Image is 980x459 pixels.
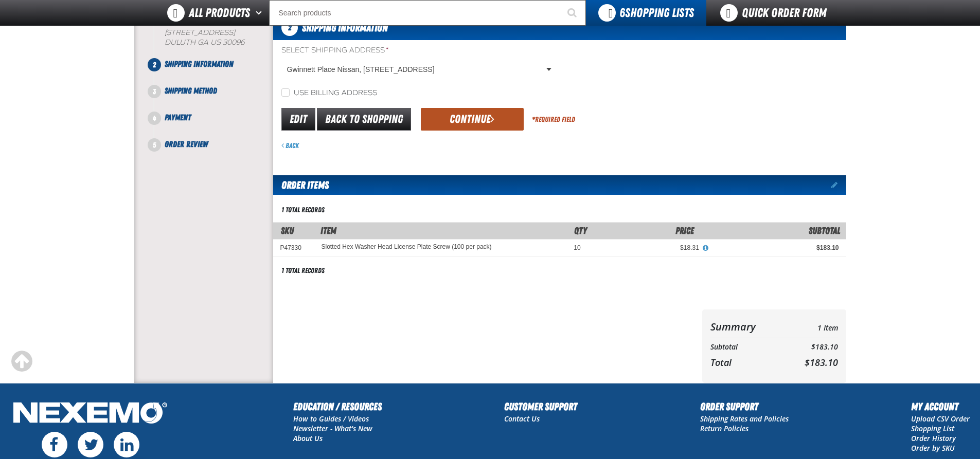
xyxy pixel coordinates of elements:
span: Qty [574,225,587,236]
li: Shipping Information. Step 2 of 5. Not Completed [154,58,273,85]
a: Back [281,141,299,150]
span: Gwinnett Place Nissan [165,19,262,27]
td: $183.10 [783,340,838,354]
td: 1 Item [783,318,838,336]
a: Order by SKU [911,443,955,453]
div: 1 total records [281,205,325,215]
input: Use billing address [281,88,290,97]
span: Subtotal [809,225,840,236]
h2: Customer Support [504,399,577,414]
button: Continue [421,108,524,131]
a: How to Guides / Videos [293,414,369,424]
span: Price [675,225,694,236]
span: All Products [189,4,250,22]
th: Summary [710,318,784,336]
span: Payment [165,113,191,122]
span: [STREET_ADDRESS] [165,28,235,37]
span: 2 [281,20,298,36]
a: Edit [281,108,315,131]
li: Payment. Step 4 of 5. Not Completed [154,112,273,138]
span: Shipping Information [165,59,234,69]
span: Shipping Method [165,86,217,96]
div: 1 total records [281,266,325,276]
a: Edit items [831,181,846,189]
button: View All Prices for Slotted Hex Washer Head License Plate Screw (100 per pack) [699,244,712,253]
th: Subtotal [710,340,784,354]
a: SKU [281,225,294,236]
span: 3 [148,85,161,98]
a: Slotted Hex Washer Head License Plate Screw (100 per pack) [322,244,492,251]
span: 4 [148,112,161,125]
h2: Order Support [700,399,789,414]
th: Total [710,354,784,371]
a: Contact Us [504,414,540,424]
span: $183.10 [805,356,838,369]
label: Select Shipping Address [281,46,556,56]
span: Order Review [165,139,208,149]
span: 5 [148,138,161,152]
span: Item [320,225,336,236]
bdo: 30096 [223,38,244,47]
span: US [210,38,221,47]
a: Order History [911,433,956,443]
span: Shipping Information [302,22,388,34]
span: Gwinnett Place Nissan, [STREET_ADDRESS] [287,64,544,75]
strong: 6 [619,6,625,20]
label: Use billing address [281,88,377,98]
a: Shopping List [911,424,954,433]
a: Return Policies [700,424,749,433]
span: 10 [574,244,580,251]
span: 2 [148,58,161,71]
div: Scroll to the top [10,350,33,373]
h2: Order Items [273,175,329,195]
a: Shipping Rates and Policies [700,414,789,424]
img: Nexemo Logo [10,399,170,429]
li: Shipping Method. Step 3 of 5. Not Completed [154,85,273,112]
div: Required Field [532,115,575,124]
a: About Us [293,433,323,443]
a: Newsletter - What's New [293,424,372,433]
h2: My Account [911,399,970,414]
span: GA [198,38,208,47]
td: P47330 [273,239,314,256]
a: Upload CSV Order [911,414,970,424]
a: Back to Shopping [317,108,411,131]
h2: Education / Resources [293,399,382,414]
li: Order Review. Step 5 of 5. Not Completed [154,138,273,151]
div: $183.10 [714,244,839,252]
span: DULUTH [165,38,195,47]
div: $18.31 [595,244,699,252]
span: Shopping Lists [619,6,694,20]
